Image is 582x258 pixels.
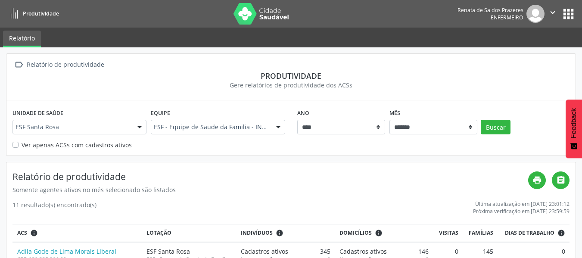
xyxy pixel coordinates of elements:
span: Cadastros ativos [339,247,387,256]
i: Dias em que o(a) ACS fez pelo menos uma visita, ou ficha de cadastro individual ou cadastro domic... [557,229,565,237]
span: Cadastros ativos [241,247,288,256]
button: Buscar [481,120,510,134]
a: Adila Gode de Lima Morais Liberal [17,247,116,255]
label: Ver apenas ACSs com cadastros ativos [22,140,132,149]
div: 146 [339,247,429,256]
div: Somente agentes ativos no mês selecionado são listados [12,185,528,194]
i:  [556,175,566,185]
i: ACSs que estiveram vinculados a uma UBS neste período, mesmo sem produtividade. [30,229,38,237]
th: Lotação [142,224,236,242]
div: Próxima verificação em [DATE] 23:59:59 [473,208,570,215]
i:  [12,59,25,71]
th: Famílias [463,224,498,242]
label: Unidade de saúde [12,106,63,120]
i:  [548,8,557,17]
span: Dias de trabalho [505,229,554,237]
button: apps [561,6,576,22]
span: Indivíduos [241,229,273,237]
button:  [545,5,561,23]
label: Equipe [151,106,170,120]
h4: Relatório de produtividade [12,171,528,182]
i: print [532,175,542,185]
th: Visitas [433,224,463,242]
span: ESF Santa Rosa [16,123,129,131]
a: Produtividade [6,6,59,21]
div: Renata de Sa dos Prazeres [458,6,523,14]
span: Feedback [570,108,578,138]
div: Última atualização em [DATE] 23:01:12 [473,200,570,208]
img: img [526,5,545,23]
div: 345 [241,247,330,256]
button: Feedback - Mostrar pesquisa [566,99,582,158]
span: ACS [17,229,27,237]
div: 11 resultado(s) encontrado(s) [12,200,96,215]
span: Produtividade [23,10,59,17]
div: Gere relatórios de produtividade dos ACSs [12,81,570,90]
div: ESF Santa Rosa [146,247,232,256]
a: Relatório [3,31,41,47]
a:  [552,171,570,189]
label: Ano [297,106,309,120]
a:  Relatório de produtividade [12,59,106,71]
span: Domicílios [339,229,372,237]
i: <div class="text-left"> <div> <strong>Cadastros ativos:</strong> Cadastros que estão vinculados a... [375,229,383,237]
a: print [528,171,546,189]
span: ESF - Equipe de Saude da Familia - INE: 0000143898 [154,123,267,131]
div: Produtividade [12,71,570,81]
i: <div class="text-left"> <div> <strong>Cadastros ativos:</strong> Cadastros que estão vinculados a... [276,229,283,237]
div: Relatório de produtividade [25,59,106,71]
span: Enfermeiro [491,14,523,21]
label: Mês [389,106,400,120]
